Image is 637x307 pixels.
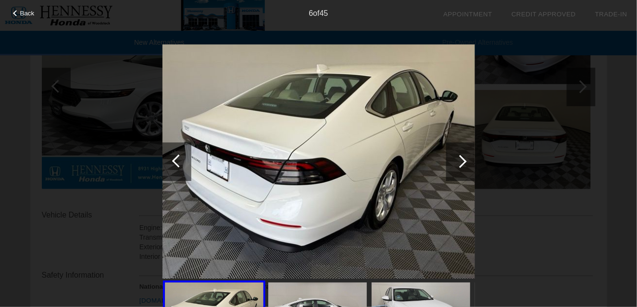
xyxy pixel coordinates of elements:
span: 6 [309,9,313,17]
img: 97cdf82d-ed77-4f3e-bebe-47675b1b2543.jpeg [162,44,475,279]
a: Credit Approved [512,11,576,18]
a: Appointment [443,11,492,18]
span: 45 [320,9,328,17]
a: Trade-In [595,11,627,18]
span: Back [20,10,35,17]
